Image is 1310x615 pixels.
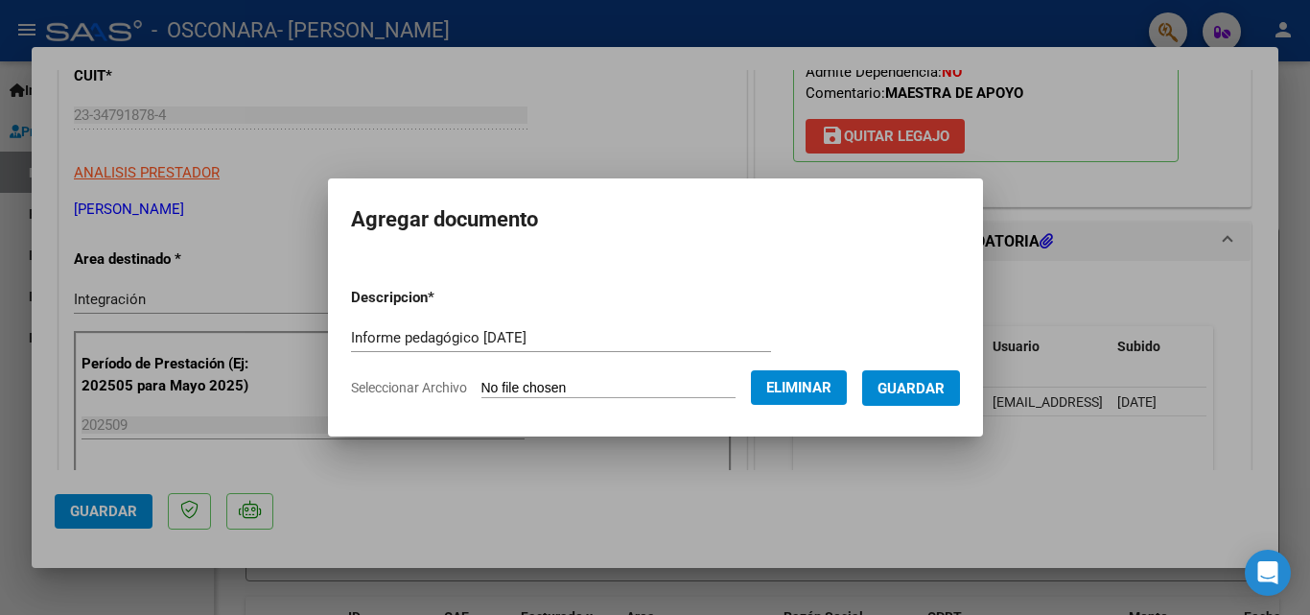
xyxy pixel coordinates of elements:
div: Open Intercom Messenger [1245,550,1291,596]
button: Guardar [862,370,960,406]
button: Eliminar [751,370,847,405]
span: Eliminar [766,379,831,396]
span: Guardar [877,380,945,397]
h2: Agregar documento [351,201,960,238]
span: Seleccionar Archivo [351,380,467,395]
p: Descripcion [351,287,534,309]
